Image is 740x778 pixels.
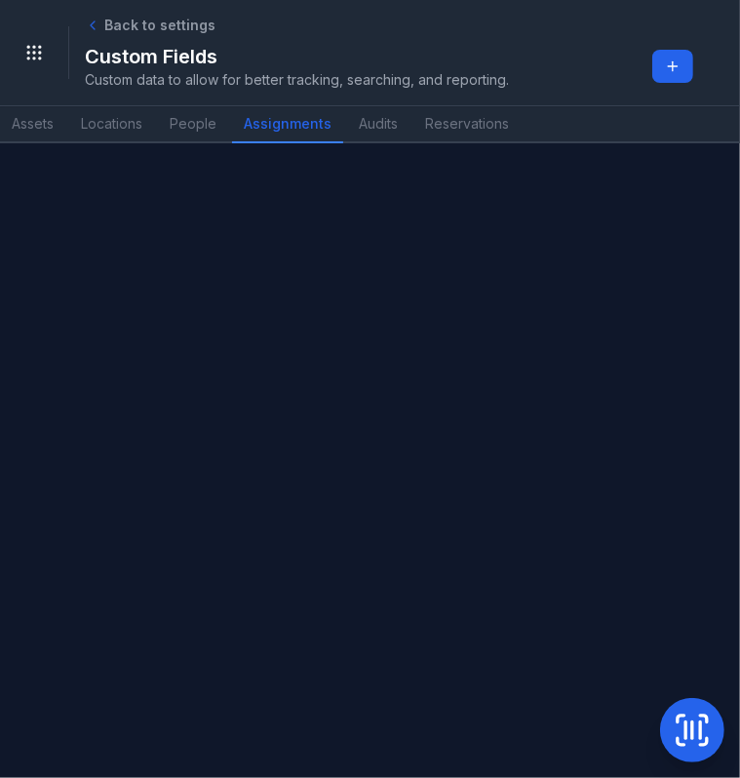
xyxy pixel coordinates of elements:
a: Locations [69,106,154,143]
a: Audits [347,106,409,143]
span: Custom data to allow for better tracking, searching, and reporting. [85,70,509,90]
a: People [158,106,228,143]
a: Reservations [413,106,521,143]
button: Toggle navigation [16,34,53,71]
h2: Custom Fields [85,43,509,70]
span: Back to settings [104,16,215,35]
a: Back to settings [85,16,215,35]
a: Assignments [232,106,343,143]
